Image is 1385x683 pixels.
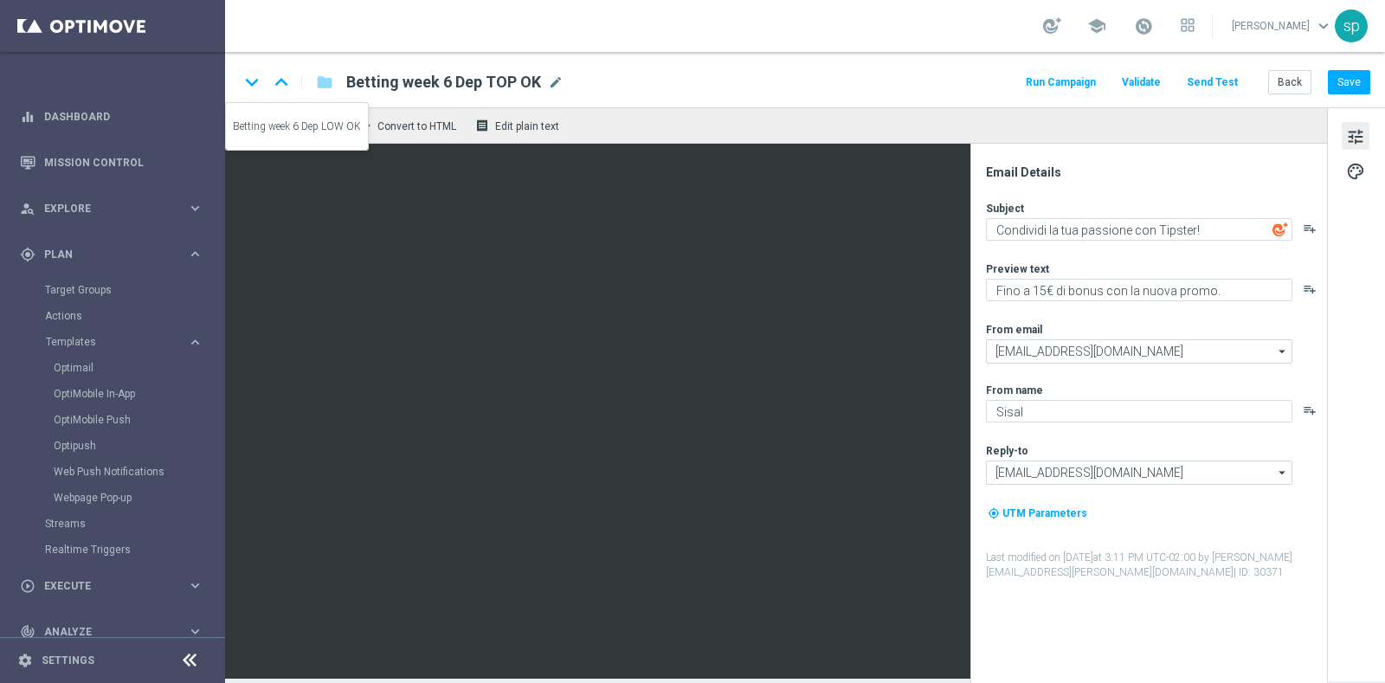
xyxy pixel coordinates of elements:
[45,303,223,329] div: Actions
[20,201,35,216] i: person_search
[54,355,223,381] div: Optimail
[44,203,187,214] span: Explore
[1023,71,1098,94] button: Run Campaign
[1274,461,1292,484] i: arrow_drop_down
[45,335,204,349] button: Templates keyboard_arrow_right
[54,413,180,427] a: OptiMobile Push
[1184,71,1240,94] button: Send Test
[20,624,35,640] i: track_changes
[1303,403,1317,417] button: playlist_add
[46,337,187,347] div: Templates
[1303,282,1317,296] button: playlist_add
[239,69,265,95] i: keyboard_arrow_down
[54,459,223,485] div: Web Push Notifications
[19,156,204,170] button: Mission Control
[268,69,294,95] i: keyboard_arrow_up
[19,579,204,593] button: play_circle_outline Execute keyboard_arrow_right
[54,491,180,505] a: Webpage Pop-up
[20,247,35,262] i: gps_fixed
[986,339,1292,364] input: Select
[377,120,456,132] span: Convert to HTML
[44,93,203,139] a: Dashboard
[986,551,1325,580] label: Last modified on [DATE] at 3:11 PM UTC-02:00 by [PERSON_NAME][EMAIL_ADDRESS][PERSON_NAME][DOMAIN_...
[187,334,203,351] i: keyboard_arrow_right
[1342,122,1369,150] button: tune
[187,623,203,640] i: keyboard_arrow_right
[45,537,223,563] div: Realtime Triggers
[1346,160,1365,183] span: palette
[20,578,35,594] i: play_circle_outline
[54,485,223,511] div: Webpage Pop-up
[1087,16,1106,35] span: school
[1122,76,1161,88] span: Validate
[316,72,333,93] i: folder
[20,247,187,262] div: Plan
[187,246,203,262] i: keyboard_arrow_right
[17,653,33,668] i: settings
[353,114,464,137] button: code Convert to HTML
[45,309,180,323] a: Actions
[1335,10,1368,42] div: sp
[1303,222,1317,235] button: playlist_add
[1268,70,1311,94] button: Back
[1002,507,1087,519] span: UTM Parameters
[495,120,559,132] span: Edit plain text
[471,114,567,137] button: receipt Edit plain text
[986,323,1042,337] label: From email
[44,139,203,185] a: Mission Control
[358,119,371,132] span: code
[44,627,187,637] span: Analyze
[45,277,223,303] div: Target Groups
[986,262,1049,276] label: Preview text
[346,72,541,93] span: Betting week 6 Dep TOP OK
[1346,126,1365,148] span: tune
[20,578,187,594] div: Execute
[42,655,94,666] a: Settings
[45,329,223,511] div: Templates
[301,120,338,132] span: Preview
[45,283,180,297] a: Target Groups
[986,444,1028,458] label: Reply-to
[314,68,335,96] button: folder
[986,461,1292,485] input: Select
[986,202,1024,216] label: Subject
[19,248,204,261] button: gps_fixed Plan keyboard_arrow_right
[19,202,204,216] button: person_search Explore keyboard_arrow_right
[20,93,203,139] div: Dashboard
[19,625,204,639] button: track_changes Analyze keyboard_arrow_right
[45,543,180,557] a: Realtime Triggers
[986,504,1089,523] button: my_location UTM Parameters
[54,387,180,401] a: OptiMobile In-App
[54,407,223,433] div: OptiMobile Push
[986,383,1043,397] label: From name
[548,74,564,90] span: mode_edit
[475,119,489,132] i: receipt
[277,114,346,137] button: remove_red_eye Preview
[20,624,187,640] div: Analyze
[54,433,223,459] div: Optipush
[44,249,187,260] span: Plan
[1274,340,1292,363] i: arrow_drop_down
[45,517,180,531] a: Streams
[281,119,295,132] i: remove_red_eye
[187,577,203,594] i: keyboard_arrow_right
[1119,71,1163,94] button: Validate
[46,337,170,347] span: Templates
[1234,566,1284,578] span: | ID: 30371
[44,581,187,591] span: Execute
[19,110,204,124] button: equalizer Dashboard
[986,164,1325,180] div: Email Details
[1342,157,1369,184] button: palette
[20,139,203,185] div: Mission Control
[54,361,180,375] a: Optimail
[1328,70,1370,94] button: Save
[1230,13,1335,39] a: [PERSON_NAME]keyboard_arrow_down
[187,200,203,216] i: keyboard_arrow_right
